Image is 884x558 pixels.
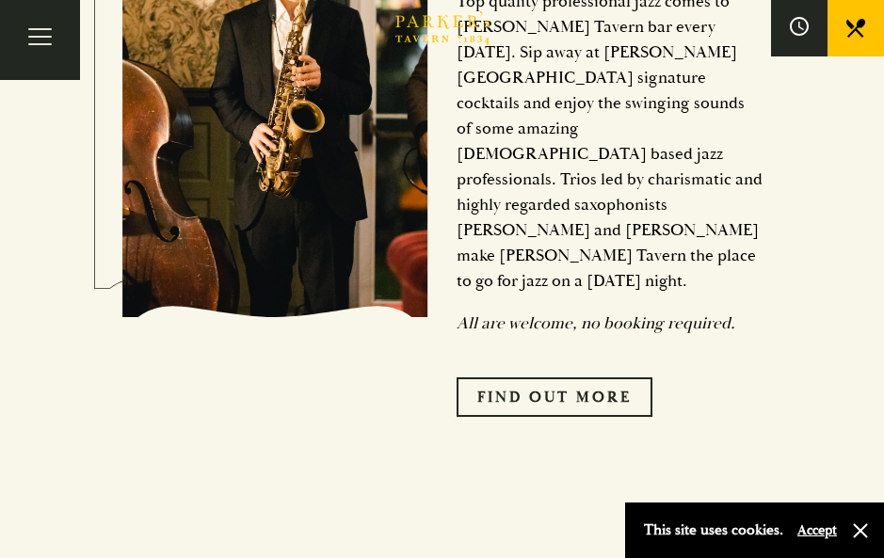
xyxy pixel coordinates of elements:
button: Accept [797,521,837,539]
button: Close and accept [851,521,870,540]
em: All are welcome, no booking required. [457,312,735,334]
p: This site uses cookies. [644,517,783,544]
a: Find Out More [457,377,652,417]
